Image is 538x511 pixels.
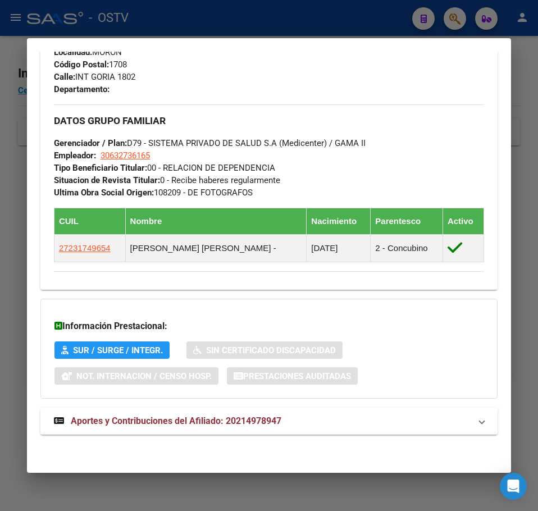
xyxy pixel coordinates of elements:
strong: Departamento: [54,84,110,94]
strong: Código Postal: [54,60,109,70]
td: 2 - Concubino [371,234,443,262]
span: D79 - SISTEMA PRIVADO DE SALUD S.A (Medicenter) / GAMA II [54,138,366,148]
th: CUIL [54,208,125,234]
button: Prestaciones Auditadas [227,367,358,385]
span: 27231749654 [59,243,111,253]
strong: Situacion de Revista Titular: [54,175,160,185]
th: Nacimiento [307,208,371,234]
span: Prestaciones Auditadas [243,371,351,381]
span: Aportes y Contribuciones del Afiliado: 20214978947 [71,416,281,426]
span: MORON [54,47,122,57]
h3: DATOS GRUPO FAMILIAR [54,115,484,127]
mat-expansion-panel-header: Aportes y Contribuciones del Afiliado: 20214978947 [40,408,498,435]
button: Not. Internacion / Censo Hosp. [54,367,218,385]
h3: Información Prestacional: [54,320,484,333]
strong: Empleador: [54,150,96,161]
td: [PERSON_NAME] [PERSON_NAME] - [125,234,307,262]
span: Sin Certificado Discapacidad [206,345,336,355]
button: SUR / SURGE / INTEGR. [54,341,170,359]
button: Sin Certificado Discapacidad [186,341,343,359]
span: Not. Internacion / Censo Hosp. [76,371,212,381]
th: Nombre [125,208,307,234]
strong: Calle: [54,72,75,82]
div: Open Intercom Messenger [500,473,527,500]
span: 1708 [54,60,127,70]
th: Activo [443,208,484,234]
span: 00 - RELACION DE DEPENDENCIA [54,163,275,173]
strong: Localidad: [54,47,92,57]
span: 108209 - DE FOTOGRAFOS [54,188,253,198]
td: [DATE] [307,234,371,262]
th: Parentesco [371,208,443,234]
span: 0 - Recibe haberes regularmente [54,175,280,185]
strong: Ultima Obra Social Origen: [54,188,154,198]
span: 30632736165 [101,150,150,161]
strong: Tipo Beneficiario Titular: [54,163,147,173]
strong: Gerenciador / Plan: [54,138,127,148]
span: SUR / SURGE / INTEGR. [73,345,163,355]
span: INT GORIA 1802 [54,72,135,82]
